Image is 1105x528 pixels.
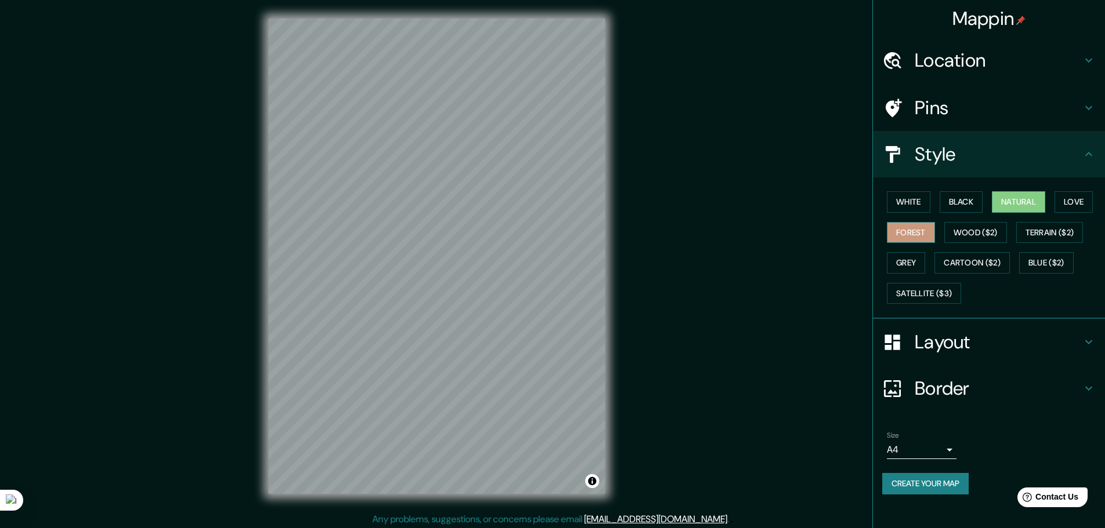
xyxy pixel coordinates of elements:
[1016,16,1026,25] img: pin-icon.png
[882,473,969,494] button: Create your map
[873,131,1105,177] div: Style
[887,222,935,243] button: Forest
[372,512,729,526] p: Any problems, suggestions, or concerns please email .
[269,19,605,494] canvas: Map
[1019,252,1074,274] button: Blue ($2)
[887,283,961,304] button: Satellite ($3)
[915,96,1082,119] h4: Pins
[873,37,1105,83] div: Location
[887,252,925,274] button: Grey
[887,431,899,440] label: Size
[992,191,1045,213] button: Natural
[873,319,1105,365] div: Layout
[915,330,1082,354] h4: Layout
[940,191,983,213] button: Black
[915,49,1082,72] h4: Location
[1002,483,1092,515] iframe: Help widget launcher
[731,512,733,526] div: .
[915,143,1082,166] h4: Style
[729,512,731,526] div: .
[584,513,727,525] a: [EMAIL_ADDRESS][DOMAIN_NAME]
[934,252,1010,274] button: Cartoon ($2)
[585,474,599,488] button: Toggle attribution
[873,365,1105,412] div: Border
[915,377,1082,400] h4: Border
[887,440,957,459] div: A4
[952,7,1026,30] h4: Mappin
[873,85,1105,131] div: Pins
[1055,191,1093,213] button: Love
[887,191,930,213] button: White
[1016,222,1084,243] button: Terrain ($2)
[944,222,1007,243] button: Wood ($2)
